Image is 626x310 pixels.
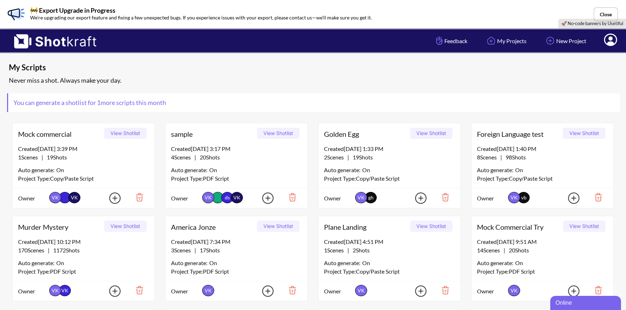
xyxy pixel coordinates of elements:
span: 1 more scripts this month [96,99,166,106]
span: | [18,246,80,255]
a: My Projects [480,31,532,50]
span: VK [202,285,214,296]
span: Plane Landing [324,222,408,232]
span: 4 Scenes [171,154,194,160]
span: 20 Shots [505,247,529,253]
div: Created [DATE] 3:17 PM [171,145,302,153]
span: On [362,166,370,174]
button: View Shotlist [563,221,605,232]
span: On [209,166,217,174]
span: Owner [171,194,200,203]
button: View Shotlist [257,221,300,232]
a: New Project [539,31,592,50]
span: gh [368,194,374,200]
span: VK [508,285,520,296]
button: View Shotlist [104,221,147,232]
span: VK [231,192,243,203]
span: Auto generate: [324,166,362,174]
button: Close [594,7,618,21]
span: America Jonze [171,222,255,232]
div: Created [DATE] 1:40 PM [477,145,608,153]
button: View Shotlist [410,221,453,232]
img: Add Icon [251,283,276,299]
div: Created [DATE] 10:12 PM [18,238,149,246]
span: ds [221,192,233,203]
span: Foreign Language test [477,129,560,139]
iframe: chat widget [550,294,622,310]
img: Trash Icon [584,191,608,203]
span: On [209,259,217,267]
button: View Shotlist [563,128,605,139]
span: Auto generate: [171,259,209,267]
span: 2 Scenes [324,154,347,160]
img: Add Icon [251,190,276,206]
span: | [18,153,67,162]
span: VK [355,192,367,203]
span: Mock Commercial Try [477,222,560,232]
span: 1 Scenes [324,247,347,253]
span: Owner [18,194,47,203]
span: Mock commercial [18,129,102,139]
a: 🚀 No-code banners by Usetiful [561,21,623,26]
span: Owner [171,287,200,296]
span: | [324,246,370,255]
span: You can generate a shotlist for [8,93,171,112]
span: Murder Mystery [18,222,102,232]
span: | [477,246,529,255]
span: Auto generate: [18,259,56,267]
img: Add Icon [404,190,429,206]
span: 19 Shots [43,154,67,160]
img: Hand Icon [434,35,444,47]
span: On [56,166,64,174]
span: VK [68,192,80,203]
span: Auto generate: [477,166,515,174]
div: Created [DATE] 9:51 AM [477,238,608,246]
span: On [362,259,370,267]
span: | [324,153,373,162]
span: sample [171,129,255,139]
span: 14 Scenes [477,247,503,253]
span: My Scripts [9,62,468,73]
span: Owner [324,287,353,296]
span: VK [355,285,367,296]
span: 20 Shots [196,154,220,160]
span: Auto generate: [477,259,515,267]
span: | [171,153,220,162]
span: 3 Scenes [171,247,194,253]
span: | [477,153,526,162]
span: Golden Egg [324,129,408,139]
span: 1172 Shots [50,247,80,253]
img: Trash Icon [278,284,302,296]
span: Owner [477,287,506,296]
span: | [171,246,220,255]
div: Created [DATE] 1:33 PM [324,145,455,153]
span: 8 Scenes [477,154,500,160]
span: Auto generate: [171,166,209,174]
div: Created [DATE] 4:51 PM [324,238,455,246]
span: On [515,166,523,174]
span: Feedback [434,37,467,45]
span: Auto generate: [18,166,56,174]
img: Home Icon [485,35,497,47]
div: Project Type: Copy/Paste Script [18,174,149,183]
img: Trash Icon [278,191,302,203]
div: Project Type: PDF Script [477,267,608,276]
img: Add Icon [544,35,556,47]
p: 🚧 Export Upgrade in Progress [30,7,372,13]
img: Trash Icon [125,284,149,296]
div: Project Type: Copy/Paste Script [477,174,608,183]
img: Add Icon [404,283,429,299]
span: 19 Shots [349,154,373,160]
span: On [515,259,523,267]
span: 2 Shots [349,247,370,253]
img: Trash Icon [584,284,608,296]
span: 170 Scenes [18,247,48,253]
div: Created [DATE] 3:39 PM [18,145,149,153]
span: 17 Shots [196,247,220,253]
img: Add Icon [98,283,123,299]
span: VK [508,192,520,203]
div: Project Type: Copy/Paste Script [324,267,455,276]
span: VK [49,192,61,203]
div: Created [DATE] 7:34 PM [171,238,302,246]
